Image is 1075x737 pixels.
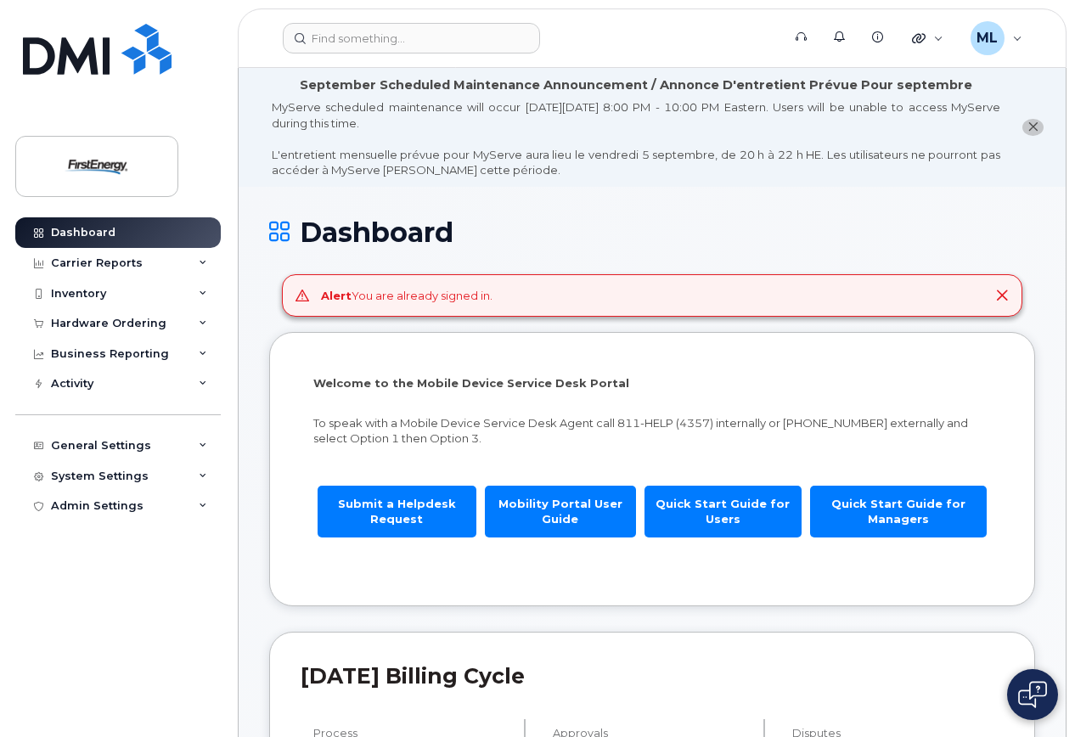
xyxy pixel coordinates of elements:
p: To speak with a Mobile Device Service Desk Agent call 811-HELP (4357) internally or [PHONE_NUMBER... [313,415,991,447]
div: You are already signed in. [321,288,492,304]
h1: Dashboard [269,217,1035,247]
h2: [DATE] Billing Cycle [301,663,1004,689]
a: Mobility Portal User Guide [485,486,636,537]
img: Open chat [1018,681,1047,708]
a: Submit a Helpdesk Request [318,486,476,537]
p: Welcome to the Mobile Device Service Desk Portal [313,375,991,391]
a: Quick Start Guide for Users [644,486,802,537]
strong: Alert [321,289,352,302]
a: Quick Start Guide for Managers [810,486,987,537]
button: close notification [1022,119,1044,137]
div: September Scheduled Maintenance Announcement / Annonce D'entretient Prévue Pour septembre [300,76,972,94]
div: MyServe scheduled maintenance will occur [DATE][DATE] 8:00 PM - 10:00 PM Eastern. Users will be u... [272,99,1000,178]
